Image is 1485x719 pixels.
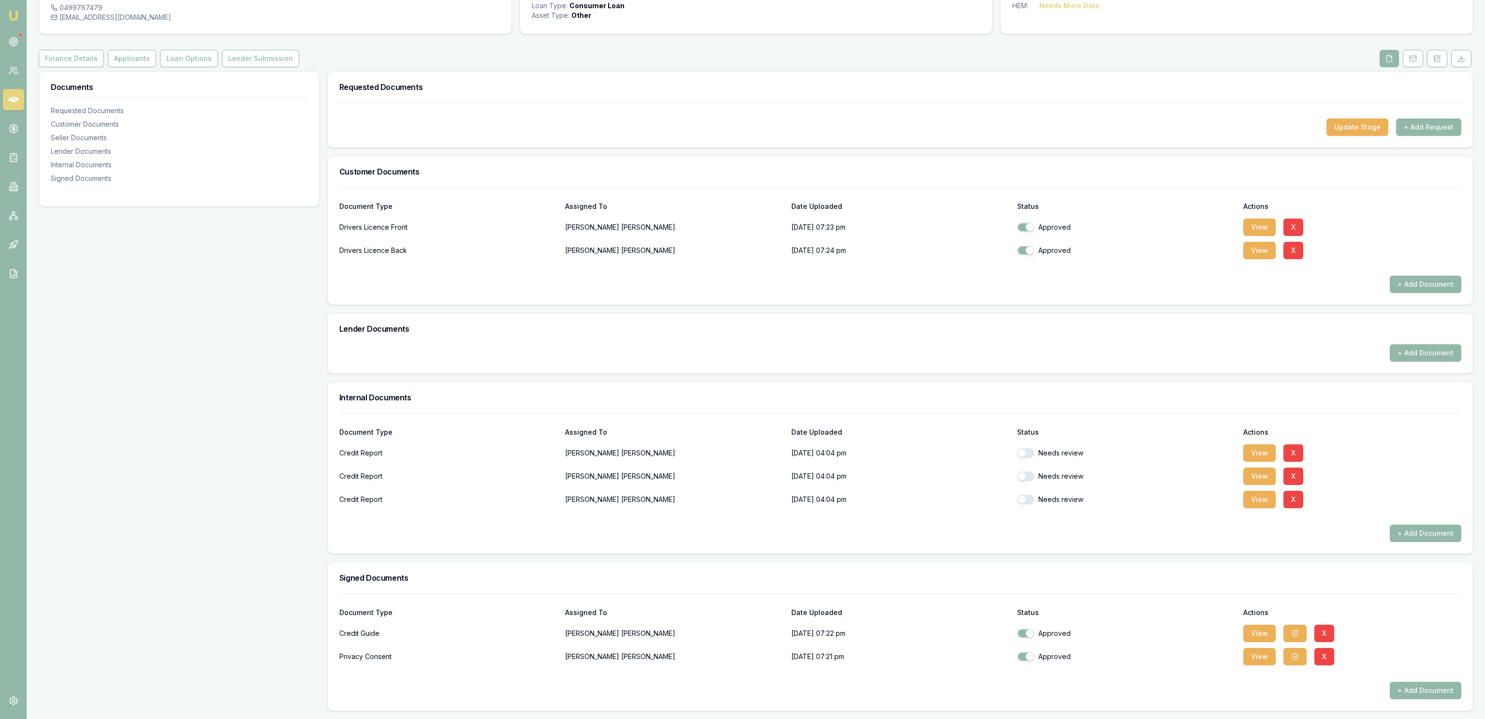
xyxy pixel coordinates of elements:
[1017,246,1235,255] div: Approved
[791,203,1009,210] div: Date Uploaded
[339,394,1461,401] h3: Internal Documents
[565,241,783,260] p: [PERSON_NAME] [PERSON_NAME]
[1243,444,1276,462] button: View
[339,83,1461,91] h3: Requested Documents
[339,241,557,260] div: Drivers Licence Back
[160,50,218,67] button: Loan Options
[1390,682,1461,699] button: + Add Document
[339,647,557,666] div: Privacy Consent
[1017,495,1235,504] div: Needs review
[1017,448,1235,458] div: Needs review
[565,490,783,509] p: [PERSON_NAME] [PERSON_NAME]
[339,218,557,237] div: Drivers Licence Front
[1012,1,1039,11] div: HEM:
[339,574,1461,582] h3: Signed Documents
[39,50,106,67] a: Finance Details
[1390,525,1461,542] button: + Add Document
[791,609,1009,616] div: Date Uploaded
[1243,242,1276,259] button: View
[565,467,783,486] p: [PERSON_NAME] [PERSON_NAME]
[1390,344,1461,362] button: + Add Document
[51,3,500,13] div: 0499767479
[1243,468,1276,485] button: View
[791,467,1009,486] p: [DATE] 04:04 pm
[339,168,1461,176] h3: Customer Documents
[1283,219,1303,236] button: X
[339,490,557,509] div: Credit Report
[791,218,1009,237] p: [DATE] 07:23 pm
[51,106,307,116] div: Requested Documents
[1314,648,1334,665] button: X
[51,133,307,143] div: Seller Documents
[8,10,19,21] img: emu-icon-u.png
[51,160,307,170] div: Internal Documents
[1390,276,1461,293] button: + Add Document
[339,609,557,616] div: Document Type
[1243,609,1461,616] div: Actions
[1017,203,1235,210] div: Status
[791,429,1009,436] div: Date Uploaded
[569,1,625,11] div: Consumer Loan
[1243,491,1276,508] button: View
[51,83,307,91] h3: Documents
[791,443,1009,463] p: [DATE] 04:04 pm
[565,218,783,237] p: [PERSON_NAME] [PERSON_NAME]
[1039,1,1099,11] div: Needs More Data
[339,429,557,436] div: Document Type
[1017,471,1235,481] div: Needs review
[1017,609,1235,616] div: Status
[339,624,557,643] div: Credit Guide
[532,1,568,11] div: Loan Type:
[51,13,500,22] div: [EMAIL_ADDRESS][DOMAIN_NAME]
[1396,118,1461,136] button: + Add Request
[1243,648,1276,665] button: View
[1283,491,1303,508] button: X
[51,119,307,129] div: Customer Documents
[108,50,156,67] button: Applicants
[158,50,220,67] a: Loan Options
[339,325,1461,333] h3: Lender Documents
[571,11,591,20] div: Other
[220,50,301,67] a: Lender Submission
[791,647,1009,666] p: [DATE] 07:21 pm
[532,11,569,20] div: Asset Type :
[1314,625,1334,642] button: X
[1326,118,1388,136] button: Update Stage
[565,624,783,643] p: [PERSON_NAME] [PERSON_NAME]
[339,443,557,463] div: Credit Report
[565,203,783,210] div: Assigned To
[1017,222,1235,232] div: Approved
[339,203,557,210] div: Document Type
[565,609,783,616] div: Assigned To
[565,429,783,436] div: Assigned To
[1243,625,1276,642] button: View
[1283,444,1303,462] button: X
[1017,652,1235,661] div: Approved
[1017,629,1235,638] div: Approved
[1283,468,1303,485] button: X
[339,467,557,486] div: Credit Report
[1243,429,1461,436] div: Actions
[791,490,1009,509] p: [DATE] 04:04 pm
[565,443,783,463] p: [PERSON_NAME] [PERSON_NAME]
[39,50,104,67] button: Finance Details
[1017,429,1235,436] div: Status
[106,50,158,67] a: Applicants
[1283,242,1303,259] button: X
[565,647,783,666] p: [PERSON_NAME] [PERSON_NAME]
[222,50,299,67] button: Lender Submission
[1243,203,1461,210] div: Actions
[51,174,307,183] div: Signed Documents
[1243,219,1276,236] button: View
[791,624,1009,643] p: [DATE] 07:22 pm
[791,241,1009,260] p: [DATE] 07:24 pm
[51,147,307,156] div: Lender Documents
